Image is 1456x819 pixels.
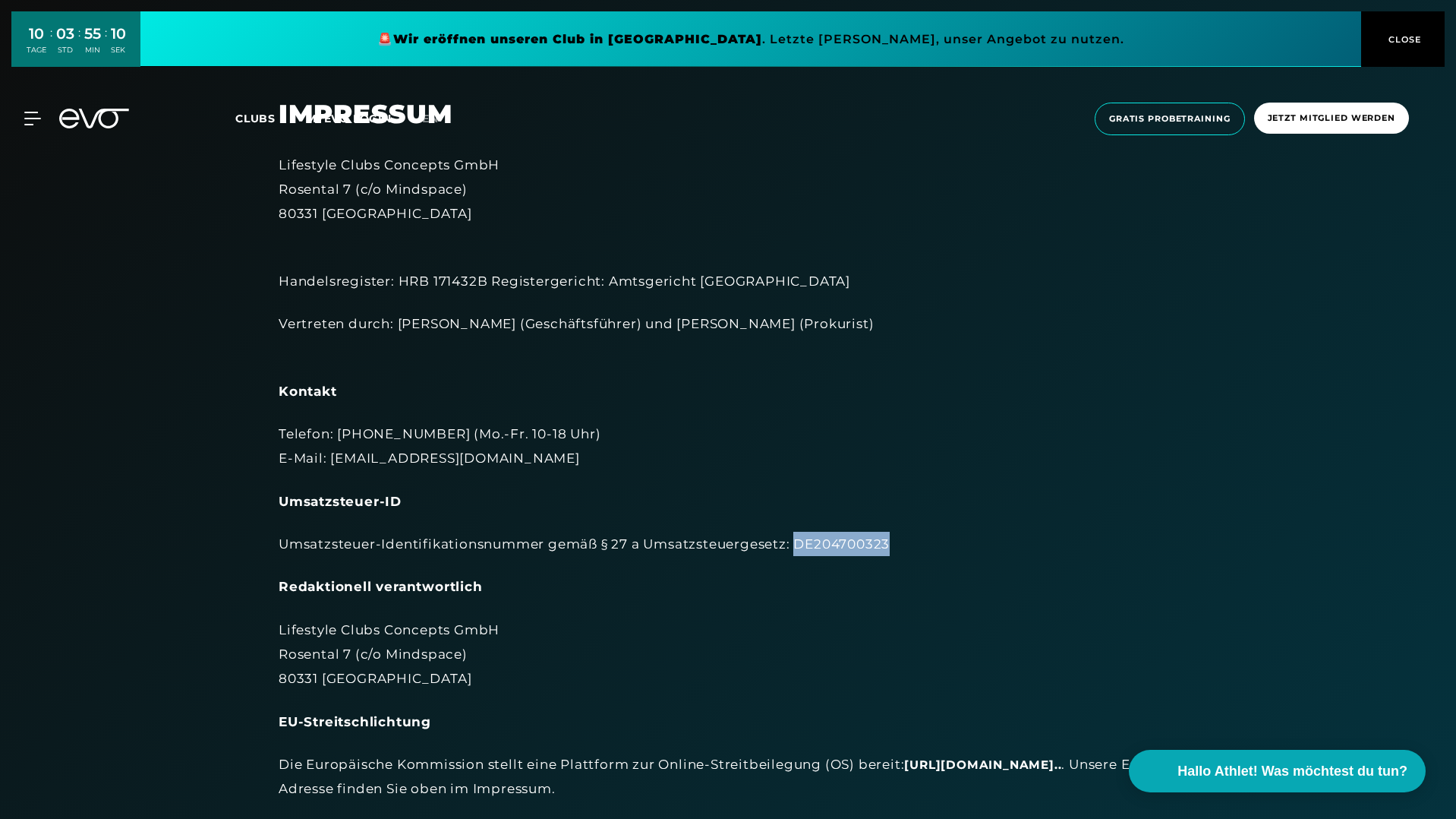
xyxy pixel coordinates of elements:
div: Lifestyle Clubs Concepts GmbH Rosental 7 (c/o Mindspace) 80331 [GEOGRAPHIC_DATA] [279,153,1177,226]
div: MIN [84,45,101,55]
div: Lifestyle Clubs Concepts GmbH Rosental 7 (c/o Mindspace) 80331 [GEOGRAPHIC_DATA] [279,618,1177,691]
strong: Kontakt [279,384,337,399]
a: en [422,110,457,128]
a: [URL][DOMAIN_NAME].. [904,757,1061,773]
div: TAGE [27,45,46,55]
a: MYEVO LOGIN [306,112,392,125]
div: 55 [84,23,101,45]
span: en [422,112,439,125]
strong: EU-Streitschlichtung [279,714,431,729]
div: SEK [111,45,126,55]
span: Jetzt Mitglied werden [1268,112,1395,125]
span: Clubs [235,112,276,125]
div: Die Europäische Kommission stellt eine Plattform zur Online-Streitbeilegung (OS) bereit: . Unsere... [279,752,1177,802]
strong: Redaktionell verantwortlich [279,579,483,594]
div: 03 [56,23,74,45]
div: Umsatzsteuer-Identifikationsnummer gemäß § 27 a Umsatzsteuergesetz: DE204700323 [279,532,1177,556]
a: Gratis Probetraining [1090,103,1250,135]
button: CLOSE [1361,11,1445,67]
span: Gratis Probetraining [1109,112,1231,125]
div: 10 [27,23,46,45]
div: STD [56,45,74,55]
div: : [50,24,52,65]
button: Hallo Athlet! Was möchtest du tun? [1129,750,1426,792]
a: Clubs [235,111,306,125]
div: Handelsregister: HRB 171432B Registergericht: Amtsgericht [GEOGRAPHIC_DATA] [279,245,1177,294]
div: : [105,24,107,65]
div: Telefon: [PHONE_NUMBER] (Mo.-Fr. 10-18 Uhr) E-Mail: [EMAIL_ADDRESS][DOMAIN_NAME] [279,422,1177,471]
a: Jetzt Mitglied werden [1250,103,1413,135]
span: Hallo Athlet! Was möchtest du tun? [1177,761,1407,782]
div: : [78,24,80,65]
div: Vertreten durch: [PERSON_NAME] (Geschäftsführer) und [PERSON_NAME] (Prokurist) [279,311,1177,361]
span: CLOSE [1385,33,1422,46]
strong: Umsatzsteuer-ID [279,494,402,509]
div: 10 [111,23,126,45]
